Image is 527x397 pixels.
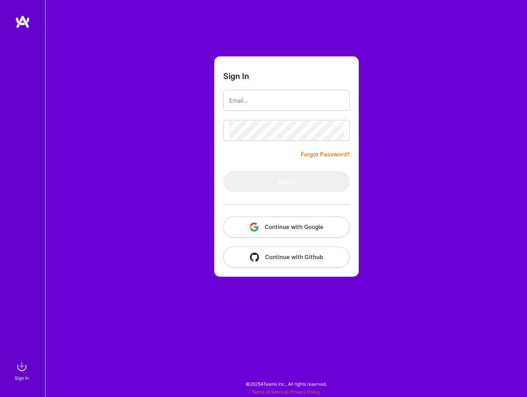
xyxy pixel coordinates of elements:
img: sign in [14,359,29,374]
span: | [252,389,320,395]
div: Sign In [15,374,29,382]
a: sign inSign In [16,359,29,382]
img: icon [250,223,259,232]
div: © 2025 ATeams Inc., All rights reserved. [45,374,527,393]
button: Sign In [223,171,350,192]
h3: Sign In [223,71,249,81]
a: Forgot Password? [301,150,350,159]
button: Continue with Github [223,247,350,268]
a: Terms of Service [252,389,287,395]
input: Email... [229,91,344,110]
img: icon [250,253,259,262]
img: logo [15,15,30,29]
button: Continue with Google [223,217,350,238]
a: Privacy Policy [290,389,320,395]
